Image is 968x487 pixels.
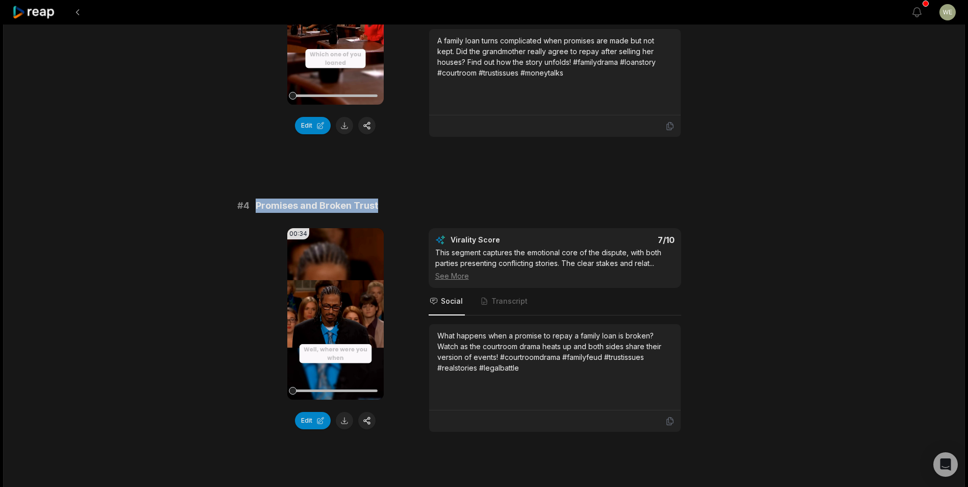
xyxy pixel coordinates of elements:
div: Virality Score [451,235,560,245]
span: Promises and Broken Trust [256,199,378,213]
div: See More [435,271,675,281]
div: A family loan turns complicated when promises are made but not kept. Did the grandmother really a... [437,35,673,78]
nav: Tabs [429,288,681,315]
span: # 4 [237,199,250,213]
div: Open Intercom Messenger [933,452,958,477]
div: 7 /10 [565,235,675,245]
span: Social [441,296,463,306]
button: Edit [295,412,331,429]
div: This segment captures the emotional core of the dispute, with both parties presenting conflicting... [435,247,675,281]
div: What happens when a promise to repay a family loan is broken? Watch as the courtroom drama heats ... [437,330,673,373]
span: Transcript [491,296,528,306]
button: Edit [295,117,331,134]
video: Your browser does not support mp4 format. [287,228,384,400]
